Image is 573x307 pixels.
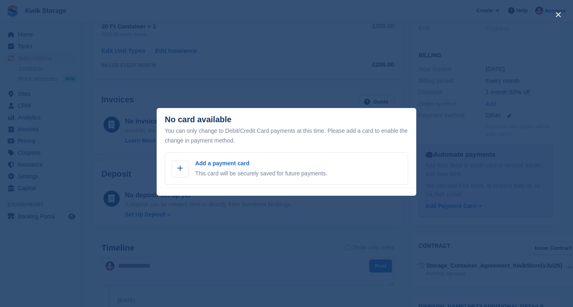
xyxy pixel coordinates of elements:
div: You can only change to Debit/Credit Card payments at this time. Please add a card to enable the c... [165,126,408,145]
p: Add a payment card [195,159,327,168]
a: Add a payment card This card will be securely saved for future payments. [165,152,408,185]
button: close [552,8,565,21]
div: No card available [165,115,232,124]
p: This card will be securely saved for future payments. [195,169,327,178]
